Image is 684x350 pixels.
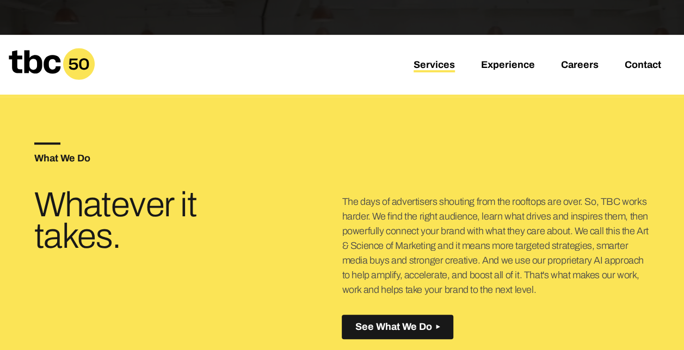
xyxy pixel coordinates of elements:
a: Experience [481,59,535,72]
h3: Whatever it takes. [34,189,239,252]
h5: What We Do [34,153,342,163]
a: Contact [625,59,661,72]
a: Home [9,72,95,84]
p: The days of advertisers shouting from the rooftops are over. So, TBC works harder. We find the ri... [342,195,650,297]
a: Careers [561,59,599,72]
span: See What We Do [355,321,432,333]
a: Services [414,59,455,72]
button: See What We Do [342,315,453,339]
